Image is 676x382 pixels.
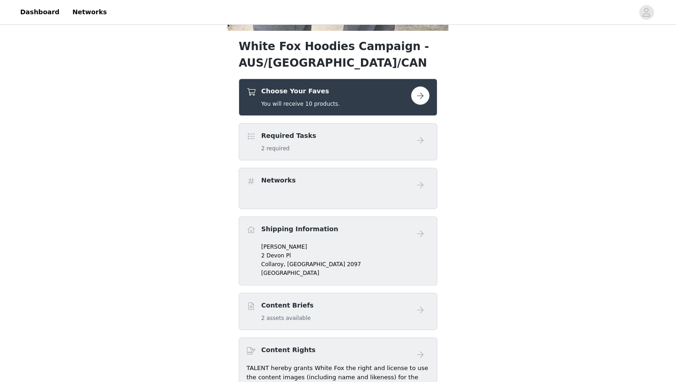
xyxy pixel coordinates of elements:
span: 2097 [347,261,361,268]
div: avatar [642,5,651,20]
span: Collaroy, [261,261,286,268]
h5: 2 required [261,144,316,153]
h4: Content Rights [261,345,315,355]
div: Choose Your Faves [239,79,437,116]
h4: Choose Your Faves [261,86,340,96]
div: Content Briefs [239,293,437,330]
a: Dashboard [15,2,65,23]
h4: Shipping Information [261,224,338,234]
h4: Required Tasks [261,131,316,141]
div: Shipping Information [239,217,437,286]
h4: Networks [261,176,296,185]
h4: Content Briefs [261,301,314,310]
div: Required Tasks [239,123,437,160]
h1: White Fox Hoodies Campaign - AUS/[GEOGRAPHIC_DATA]/CAN [239,38,437,71]
h5: 2 assets available [261,314,314,322]
p: [GEOGRAPHIC_DATA] [261,269,430,277]
div: Networks [239,168,437,209]
h5: You will receive 10 products. [261,100,340,108]
p: [PERSON_NAME] [261,243,430,251]
span: [GEOGRAPHIC_DATA] [287,261,345,268]
p: 2 Devon Pl [261,251,430,260]
a: Networks [67,2,112,23]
